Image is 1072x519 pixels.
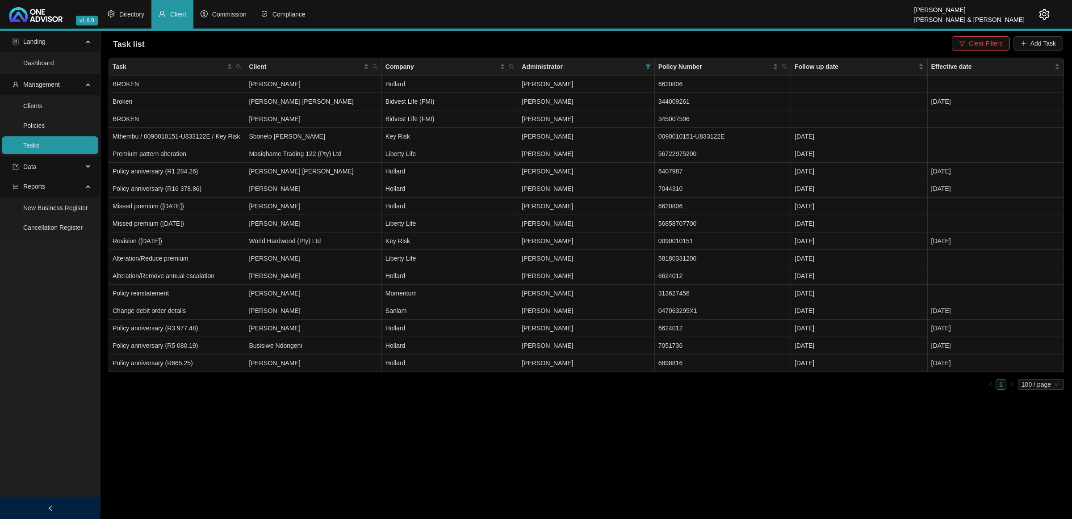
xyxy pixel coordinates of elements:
td: [DATE] [791,302,927,320]
span: [PERSON_NAME] [522,307,573,314]
td: Alteration/Remove annual escalation [109,267,245,285]
td: Bidvest Life (FMI) [382,93,518,110]
td: [PERSON_NAME] [245,285,381,302]
td: [DATE] [791,232,927,250]
td: Policy reinstatement [109,285,245,302]
td: Policy anniversary (R665.25) [109,354,245,372]
td: Liberty Life [382,215,518,232]
td: 6898816 [655,354,791,372]
td: [DATE] [791,145,927,163]
span: user [13,81,19,88]
td: BROKEN [109,76,245,93]
span: search [780,60,789,73]
td: Hollard [382,320,518,337]
span: dollar [201,10,208,17]
td: Hollard [382,354,518,372]
td: [DATE] [791,163,927,180]
td: 344009261 [655,93,791,110]
td: [DATE] [928,232,1064,250]
td: 6620806 [655,198,791,215]
span: [PERSON_NAME] [522,168,573,175]
td: Hollard [382,198,518,215]
td: Revision ([DATE]) [109,232,245,250]
span: line-chart [13,183,19,190]
td: 6620806 [655,76,791,93]
th: Policy Number [655,58,791,76]
td: [PERSON_NAME] [245,180,381,198]
td: [PERSON_NAME] [245,215,381,232]
a: 1 [996,380,1006,389]
span: user [159,10,166,17]
span: search [236,64,241,69]
td: 56858707700 [655,215,791,232]
span: [PERSON_NAME] [522,342,573,349]
td: [DATE] [928,320,1064,337]
a: Dashboard [23,59,54,67]
td: Alteration/Reduce premium [109,250,245,267]
td: [PERSON_NAME] [245,110,381,128]
span: Client [249,62,361,72]
td: [DATE] [791,285,927,302]
td: [DATE] [791,354,927,372]
td: [DATE] [791,250,927,267]
td: Bidvest Life (FMI) [382,110,518,128]
td: [DATE] [928,180,1064,198]
td: [DATE] [928,354,1064,372]
td: 047063295X1 [655,302,791,320]
td: [DATE] [791,320,927,337]
span: Follow up date [795,62,916,72]
td: [PERSON_NAME] [245,354,381,372]
td: World Hardwood (Pty) Ltd [245,232,381,250]
span: [PERSON_NAME] [522,80,573,88]
th: Follow up date [791,58,927,76]
td: 0090010151 [655,232,791,250]
td: Sanlam [382,302,518,320]
td: [DATE] [928,93,1064,110]
th: Effective date [928,58,1064,76]
span: Effective date [931,62,1053,72]
td: [PERSON_NAME] [245,302,381,320]
td: 56722975200 [655,145,791,163]
span: Add Task [1030,38,1056,48]
span: 100 / page [1022,380,1060,389]
span: right [1009,382,1014,387]
td: 58180331200 [655,250,791,267]
th: Task [109,58,245,76]
span: search [234,60,243,73]
span: filter [644,60,653,73]
td: [DATE] [791,267,927,285]
td: [DATE] [928,337,1064,354]
td: 6624012 [655,320,791,337]
span: [PERSON_NAME] [522,237,573,245]
span: Task list [113,40,145,49]
span: profile [13,38,19,45]
span: Clear Filters [969,38,1002,48]
button: left [985,379,996,390]
span: setting [1039,9,1050,20]
span: [PERSON_NAME] [522,185,573,192]
div: [PERSON_NAME] [914,2,1025,12]
td: [PERSON_NAME] [PERSON_NAME] [245,93,381,110]
td: [DATE] [791,198,927,215]
li: 1 [996,379,1006,390]
span: search [507,60,516,73]
td: Premium pattern alteration [109,145,245,163]
th: Company [382,58,518,76]
span: Administrator [522,62,641,72]
td: Hollard [382,76,518,93]
td: Mthembu / 0090010151-U833122E / Key Risk [109,128,245,145]
td: [PERSON_NAME] [245,76,381,93]
img: 2df55531c6924b55f21c4cf5d4484680-logo-light.svg [9,7,63,22]
div: Page Size [1018,379,1064,390]
span: filter [645,64,651,69]
span: Data [23,163,37,170]
td: Sbonelo [PERSON_NAME] [245,128,381,145]
td: [PERSON_NAME] [245,250,381,267]
span: safety [261,10,268,17]
span: [PERSON_NAME] [522,98,573,105]
span: search [373,64,378,69]
td: Liberty Life [382,145,518,163]
td: [DATE] [791,128,927,145]
a: Clients [23,102,42,110]
a: Tasks [23,142,39,149]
